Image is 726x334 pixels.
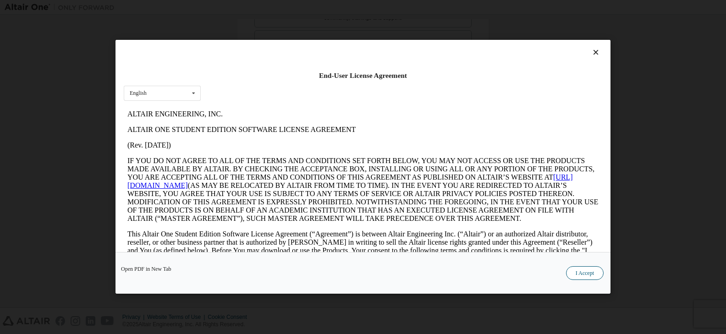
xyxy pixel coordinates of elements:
[121,267,171,272] a: Open PDF in New Tab
[130,91,147,96] div: English
[4,35,475,43] p: (Rev. [DATE])
[4,50,475,116] p: IF YOU DO NOT AGREE TO ALL OF THE TERMS AND CONDITIONS SET FORTH BELOW, YOU MAY NOT ACCESS OR USE...
[4,67,449,83] a: [URL][DOMAIN_NAME]
[566,267,604,280] button: I Accept
[124,71,602,80] div: End-User License Agreement
[4,124,475,165] p: This Altair One Student Edition Software License Agreement (“Agreement”) is between Altair Engine...
[4,4,475,12] p: ALTAIR ENGINEERING, INC.
[4,19,475,27] p: ALTAIR ONE STUDENT EDITION SOFTWARE LICENSE AGREEMENT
